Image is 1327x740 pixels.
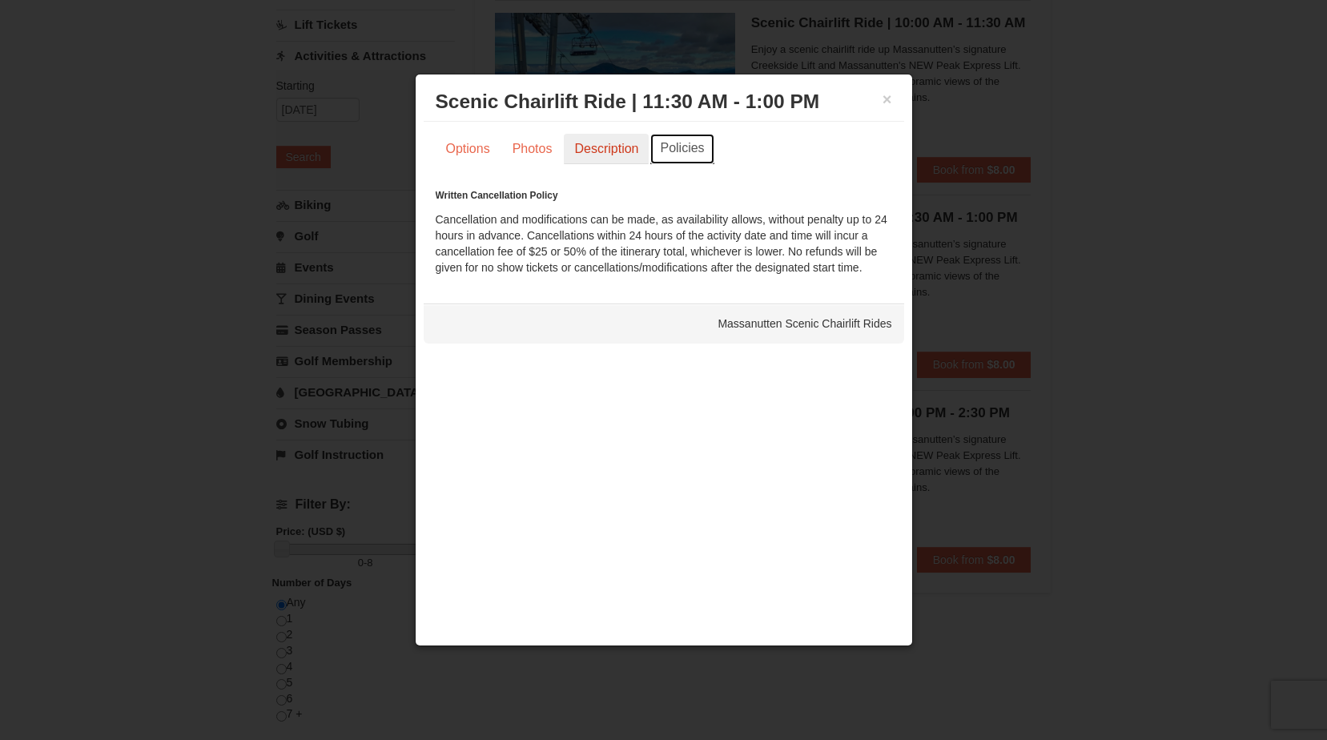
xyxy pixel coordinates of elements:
[436,134,501,164] a: Options
[424,304,904,344] div: Massanutten Scenic Chairlift Rides
[564,134,649,164] a: Description
[436,187,892,275] div: Cancellation and modifications can be made, as availability allows, without penalty up to 24 hour...
[650,134,714,164] a: Policies
[436,187,892,203] h6: Written Cancellation Policy
[883,91,892,107] button: ×
[502,134,563,164] a: Photos
[436,90,892,114] h3: Scenic Chairlift Ride | 11:30 AM - 1:00 PM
